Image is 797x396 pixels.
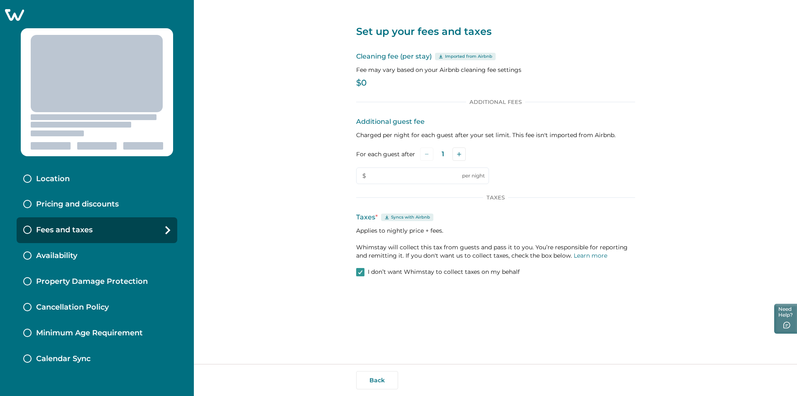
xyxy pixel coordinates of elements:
[356,25,635,38] p: Set up your fees and taxes
[36,175,70,184] p: Location
[356,150,415,159] label: For each guest after
[36,354,90,364] p: Calendar Sync
[356,66,635,74] p: Fee may vary based on your Airbnb cleaning fee settings
[356,79,635,87] p: $0
[483,194,508,201] p: Taxes
[356,212,635,222] p: Taxes
[452,148,466,161] button: Add
[368,268,520,276] p: I don’t want Whimstay to collect taxes on my behalf
[36,200,119,209] p: Pricing and discounts
[36,226,93,235] p: Fees and taxes
[356,371,398,389] button: Back
[36,303,109,312] p: Cancellation Policy
[356,131,635,139] p: Charged per night for each guest after your set limit. This fee isn't imported from Airbnb.
[356,226,635,260] p: Applies to nightly price + fees. Whimstay will collect this tax from guests and pass it to you. Y...
[356,52,635,61] p: Cleaning fee (per stay)
[36,251,77,261] p: Availability
[574,252,607,259] a: Learn more
[391,214,430,221] p: Syncs with Airbnb
[442,150,444,158] p: 1
[466,98,525,105] p: Additional Fees
[445,53,492,60] p: Imported from Airbnb
[356,117,635,127] p: Additional guest fee
[420,148,433,161] button: Subtract
[36,277,148,286] p: Property Damage Protection
[36,329,143,338] p: Minimum Age Requirement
